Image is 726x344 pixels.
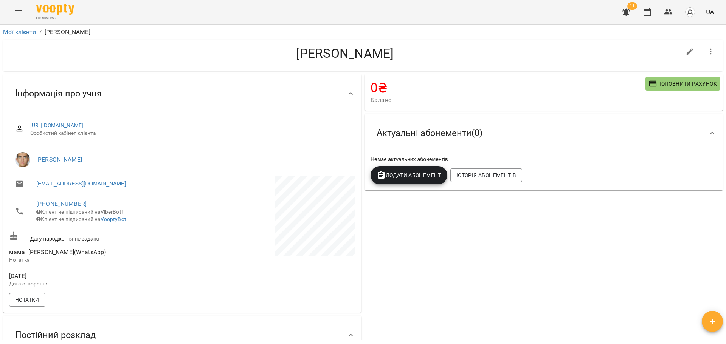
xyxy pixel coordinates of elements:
[3,74,361,113] div: Інформація про учня
[645,77,720,91] button: Поповнити рахунок
[9,46,681,61] h4: [PERSON_NAME]
[371,96,645,105] span: Баланс
[706,8,714,16] span: UA
[45,28,90,37] p: [PERSON_NAME]
[371,80,645,96] h4: 0 ₴
[30,130,349,137] span: Особистий кабінет клієнта
[703,5,717,19] button: UA
[377,127,482,139] span: Актуальні абонементи ( 0 )
[39,28,42,37] li: /
[685,7,695,17] img: avatar_s.png
[371,166,447,184] button: Додати Абонемент
[15,295,39,304] span: Нотатки
[36,4,74,15] img: Voopty Logo
[15,152,30,167] img: Недайборщ Андрій Сергійович
[36,216,128,222] span: Клієнт не підписаний на !
[36,156,82,163] a: [PERSON_NAME]
[369,154,718,165] div: Немає актуальних абонементів
[365,114,723,153] div: Актуальні абонементи(0)
[9,293,45,307] button: Нотатки
[15,329,96,341] span: Постійний розклад
[36,209,123,215] span: Клієнт не підписаний на ViberBot!
[15,88,102,99] span: Інформація про учня
[36,200,87,207] a: [PHONE_NUMBER]
[101,216,126,222] a: VooptyBot
[30,122,84,128] a: [URL][DOMAIN_NAME]
[450,168,522,182] button: Історія абонементів
[9,256,181,264] p: Нотатка
[9,3,27,21] button: Menu
[627,2,637,10] span: 11
[3,28,36,35] a: Мої клієнти
[456,171,516,180] span: Історія абонементів
[3,28,723,37] nav: breadcrumb
[8,230,182,244] div: Дату народження не задано
[9,248,106,256] span: мама: [PERSON_NAME](WhatsApp)
[9,271,181,281] span: [DATE]
[9,280,181,288] p: Дата створення
[36,180,126,187] a: [EMAIL_ADDRESS][DOMAIN_NAME]
[648,79,717,88] span: Поповнити рахунок
[36,15,74,20] span: For Business
[377,171,441,180] span: Додати Абонемент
